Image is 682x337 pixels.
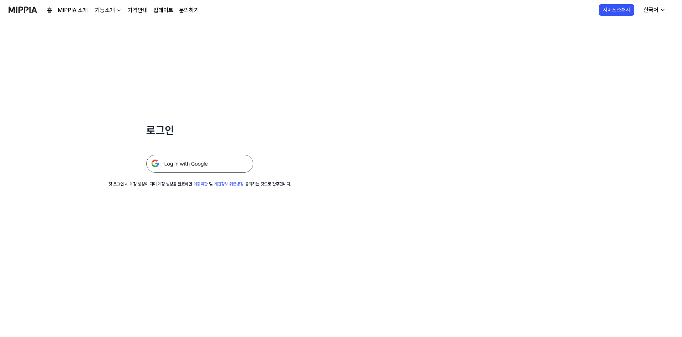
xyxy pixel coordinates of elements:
img: 구글 로그인 버튼 [146,155,253,173]
div: 첫 로그인 시 계정 생성이 되며 계정 생성을 완료하면 및 동의하는 것으로 간주합니다. [108,181,291,187]
div: 기능소개 [93,6,116,15]
a: 이용약관 [193,182,208,187]
a: MIPPIA 소개 [58,6,88,15]
a: 업데이트 [153,6,173,15]
a: 문의하기 [179,6,199,15]
button: 서비스 소개서 [599,4,634,16]
button: 한국어 [638,3,670,17]
a: 가격안내 [128,6,148,15]
button: 기능소개 [93,6,122,15]
a: 개인정보 취급방침 [214,182,244,187]
a: 홈 [47,6,52,15]
div: 한국어 [642,6,660,14]
h1: 로그인 [146,123,253,138]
